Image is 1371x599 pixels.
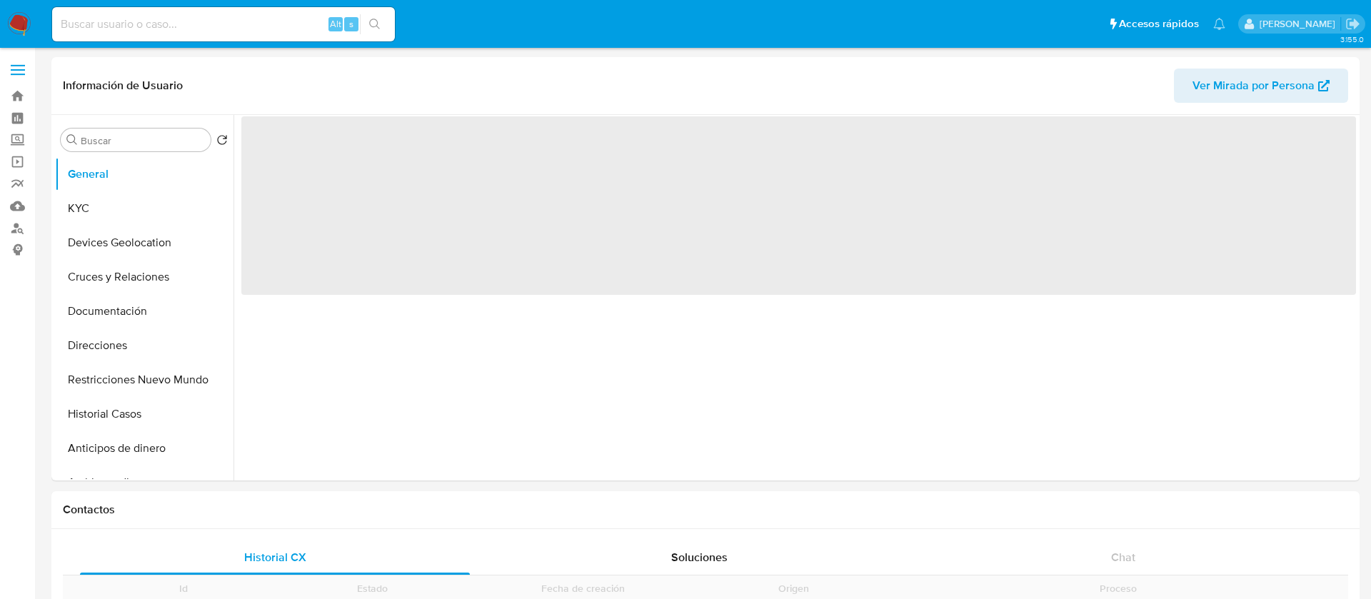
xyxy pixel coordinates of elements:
[55,363,233,397] button: Restricciones Nuevo Mundo
[330,17,341,31] span: Alt
[81,134,205,147] input: Buscar
[1345,16,1360,31] a: Salir
[55,397,233,431] button: Historial Casos
[63,79,183,93] h1: Información de Usuario
[63,503,1348,517] h1: Contactos
[349,17,353,31] span: s
[1260,17,1340,31] p: alicia.aldreteperez@mercadolibre.com.mx
[55,226,233,260] button: Devices Geolocation
[55,465,233,500] button: Archivos adjuntos
[1192,69,1315,103] span: Ver Mirada por Persona
[55,294,233,328] button: Documentación
[1119,16,1199,31] span: Accesos rápidos
[55,328,233,363] button: Direcciones
[55,260,233,294] button: Cruces y Relaciones
[244,549,306,565] span: Historial CX
[671,549,728,565] span: Soluciones
[1111,549,1135,565] span: Chat
[52,15,395,34] input: Buscar usuario o caso...
[241,116,1356,295] span: ‌
[55,157,233,191] button: General
[55,191,233,226] button: KYC
[1213,18,1225,30] a: Notificaciones
[55,431,233,465] button: Anticipos de dinero
[66,134,78,146] button: Buscar
[360,14,389,34] button: search-icon
[1174,69,1348,103] button: Ver Mirada por Persona
[216,134,228,150] button: Volver al orden por defecto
